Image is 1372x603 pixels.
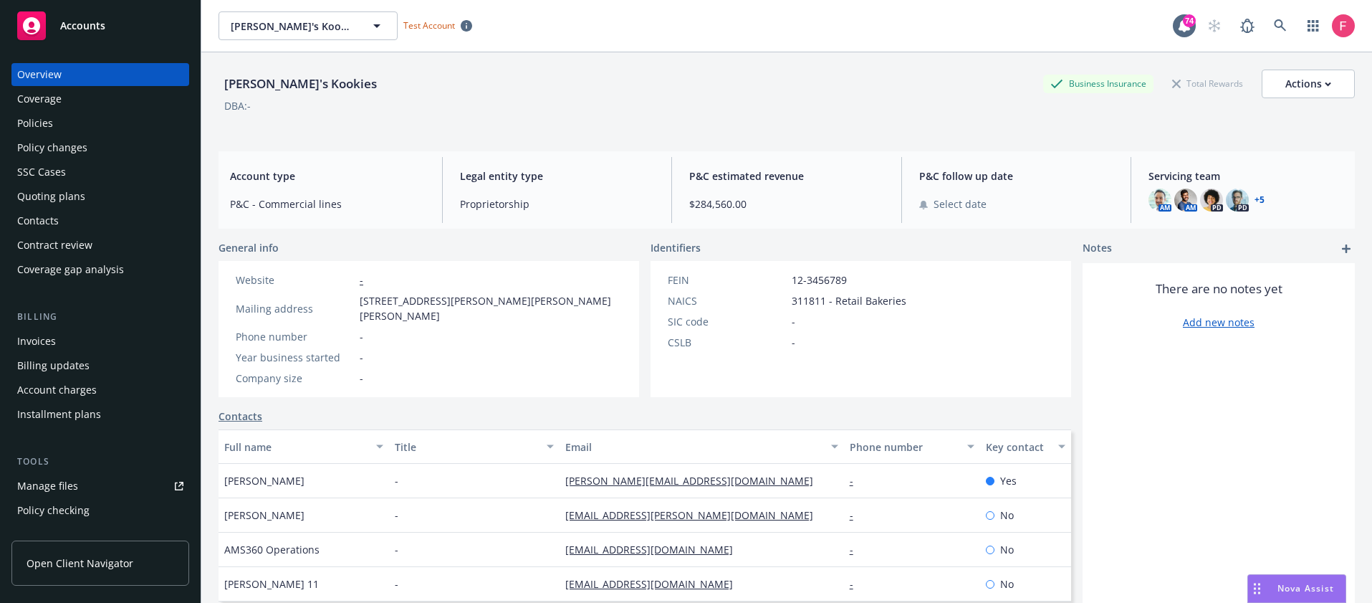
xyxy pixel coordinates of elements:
[1247,574,1346,603] button: Nova Assist
[792,272,847,288] span: 12-3456789
[1299,11,1328,40] a: Switch app
[11,403,189,426] a: Installment plans
[1000,508,1014,523] span: No
[17,136,87,159] div: Policy changes
[1000,542,1014,557] span: No
[17,161,66,184] div: SSC Cases
[360,273,363,287] a: -
[17,112,53,135] div: Policies
[565,577,744,591] a: [EMAIL_ADDRESS][DOMAIN_NAME]
[850,543,865,556] a: -
[792,314,795,329] span: -
[389,429,560,464] button: Title
[236,371,354,386] div: Company size
[224,508,304,523] span: [PERSON_NAME]
[986,440,1050,455] div: Key contact
[17,63,62,86] div: Overview
[17,523,108,546] div: Manage exposures
[565,543,744,556] a: [EMAIL_ADDRESS][DOMAIN_NAME]
[395,473,398,488] span: -
[792,293,906,308] span: 311811 - Retail Bakeries
[17,87,62,110] div: Coverage
[689,196,884,212] span: $284,560.00
[219,75,383,93] div: [PERSON_NAME]'s Kookies
[11,258,189,281] a: Coverage gap analysis
[1226,189,1249,212] img: photo
[980,429,1071,464] button: Key contact
[230,168,425,184] span: Account type
[236,301,354,316] div: Mailing address
[395,508,398,523] span: -
[792,335,795,350] span: -
[1248,575,1266,602] div: Drag to move
[360,293,622,323] span: [STREET_ADDRESS][PERSON_NAME][PERSON_NAME][PERSON_NAME]
[360,371,363,386] span: -
[360,350,363,365] span: -
[236,272,354,288] div: Website
[219,240,279,255] span: General info
[850,440,959,455] div: Phone number
[1000,576,1014,592] span: No
[17,379,97,402] div: Account charges
[668,293,786,308] div: NAICS
[224,440,368,455] div: Full name
[1200,189,1223,212] img: photo
[224,473,304,488] span: [PERSON_NAME]
[219,11,398,40] button: [PERSON_NAME]'s Kookies
[395,440,538,455] div: Title
[1000,473,1017,488] span: Yes
[11,209,189,232] a: Contacts
[231,19,355,34] span: [PERSON_NAME]'s Kookies
[360,329,363,344] span: -
[1200,11,1229,40] a: Start snowing
[844,429,980,464] button: Phone number
[11,310,189,324] div: Billing
[565,474,825,488] a: [PERSON_NAME][EMAIL_ADDRESS][DOMAIN_NAME]
[1174,189,1197,212] img: photo
[403,19,455,32] span: Test Account
[1083,240,1112,257] span: Notes
[11,112,189,135] a: Policies
[11,161,189,184] a: SSC Cases
[1156,280,1282,298] span: There are no notes yet
[560,429,844,464] button: Email
[17,185,85,208] div: Quoting plans
[460,196,655,212] span: Proprietorship
[1332,14,1355,37] img: photo
[1183,315,1255,330] a: Add new notes
[1285,70,1331,98] div: Actions
[1183,14,1196,27] div: 74
[1338,240,1355,257] a: add
[565,440,822,455] div: Email
[236,329,354,344] div: Phone number
[17,354,90,377] div: Billing updates
[11,379,189,402] a: Account charges
[1148,189,1171,212] img: photo
[11,63,189,86] a: Overview
[236,350,354,365] div: Year business started
[17,234,92,257] div: Contract review
[17,499,90,522] div: Policy checking
[11,523,189,546] span: Manage exposures
[11,87,189,110] a: Coverage
[395,576,398,592] span: -
[919,168,1114,184] span: P&C follow up date
[17,258,124,281] div: Coverage gap analysis
[60,20,105,32] span: Accounts
[11,455,189,469] div: Tools
[689,168,884,184] span: P&C estimated revenue
[17,475,78,498] div: Manage files
[651,240,701,255] span: Identifiers
[850,577,865,591] a: -
[850,508,865,522] a: -
[224,98,251,113] div: DBA: -
[460,168,655,184] span: Legal entity type
[27,556,133,571] span: Open Client Navigator
[1262,70,1355,98] button: Actions
[17,209,59,232] div: Contacts
[17,403,101,426] div: Installment plans
[224,542,320,557] span: AMS360 Operations
[11,475,189,498] a: Manage files
[668,335,786,350] div: CSLB
[1043,75,1153,92] div: Business Insurance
